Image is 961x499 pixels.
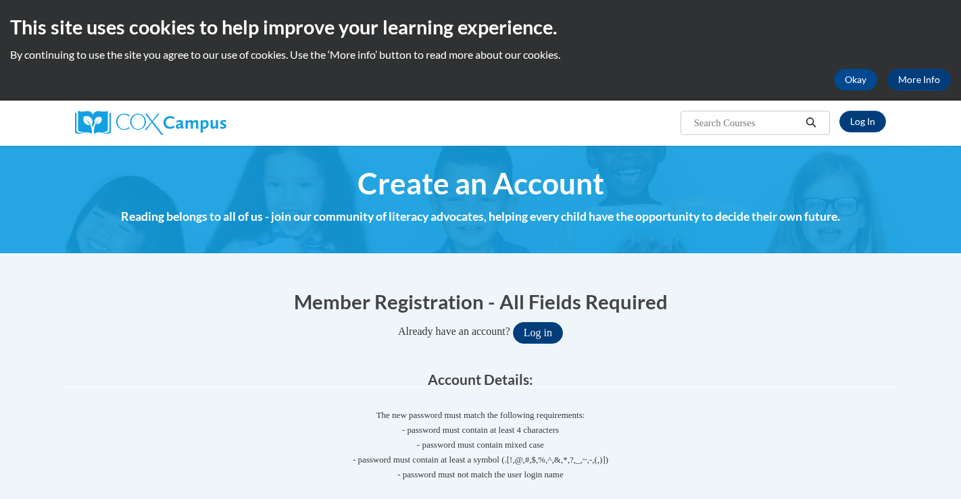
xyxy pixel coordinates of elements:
span: Create an Account [358,165,604,201]
span: Account Details: [428,371,533,388]
span: The new password must match the following requirements: [376,410,585,420]
a: Log In [839,111,886,132]
h2: This site uses cookies to help improve your learning experience. [10,14,951,41]
p: By continuing to use the site you agree to our use of cookies. Use the ‘More info’ button to read... [10,47,951,62]
span: - password must contain at least 4 characters - password must contain mixed case - password must ... [65,423,896,482]
h1: Member Registration - All Fields Required [65,288,896,315]
button: Log in [513,322,563,344]
button: Okay [834,69,877,90]
a: More Info [887,69,951,90]
button: Search [801,115,821,131]
span: Already have an account? [398,325,510,337]
img: Cox Campus [75,111,226,135]
h4: Reading belongs to all of us - join our community of literacy advocates, helping every child have... [65,208,896,226]
input: Search Courses [693,115,801,131]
